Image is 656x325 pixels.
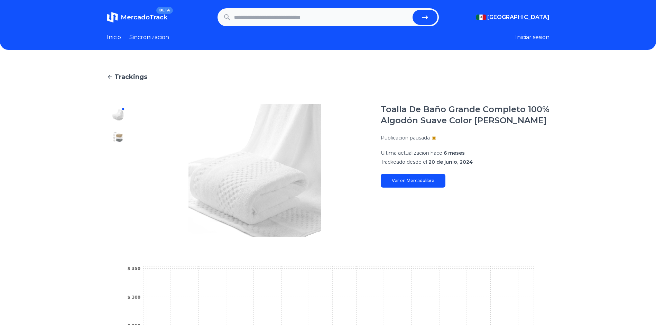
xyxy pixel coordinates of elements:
[107,12,118,23] img: MercadoTrack
[156,7,173,14] span: BETA
[121,13,167,21] span: MercadoTrack
[515,33,549,42] button: Iniciar sesion
[107,33,121,42] a: Inicio
[107,72,549,82] a: Trackings
[107,12,167,23] a: MercadoTrackBETA
[114,72,147,82] span: Trackings
[381,104,549,126] h1: Toalla De Baño Grande Completo 100% Algodón Suave Color [PERSON_NAME]
[112,220,123,231] img: Toalla De Baño Grande Completo 100% Algodón Suave Color Blanco
[428,159,473,165] span: 20 de junio, 2024
[112,109,123,120] img: Toalla De Baño Grande Completo 100% Algodón Suave Color Blanco
[381,150,442,156] span: Ultima actualizacion hace
[476,13,549,21] button: [GEOGRAPHIC_DATA]
[487,13,549,21] span: [GEOGRAPHIC_DATA]
[112,176,123,187] img: Toalla De Baño Grande Completo 100% Algodón Suave Color Blanco
[127,266,140,271] tspan: $ 350
[112,198,123,209] img: Toalla De Baño Grande Completo 100% Algodón Suave Color Blanco
[444,150,465,156] span: 6 meses
[112,132,123,143] img: Toalla De Baño Grande Completo 100% Algodón Suave Color Blanco
[381,159,427,165] span: Trackeado desde el
[129,33,169,42] a: Sincronizacion
[476,15,486,20] img: Mexico
[127,295,140,300] tspan: $ 300
[381,174,445,188] a: Ver en Mercadolibre
[112,154,123,165] img: Toalla De Baño Grande Completo 100% Algodón Suave Color Blanco
[143,104,367,237] img: Toalla De Baño Grande Completo 100% Algodón Suave Color Blanco
[381,134,430,141] p: Publicacion pausada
